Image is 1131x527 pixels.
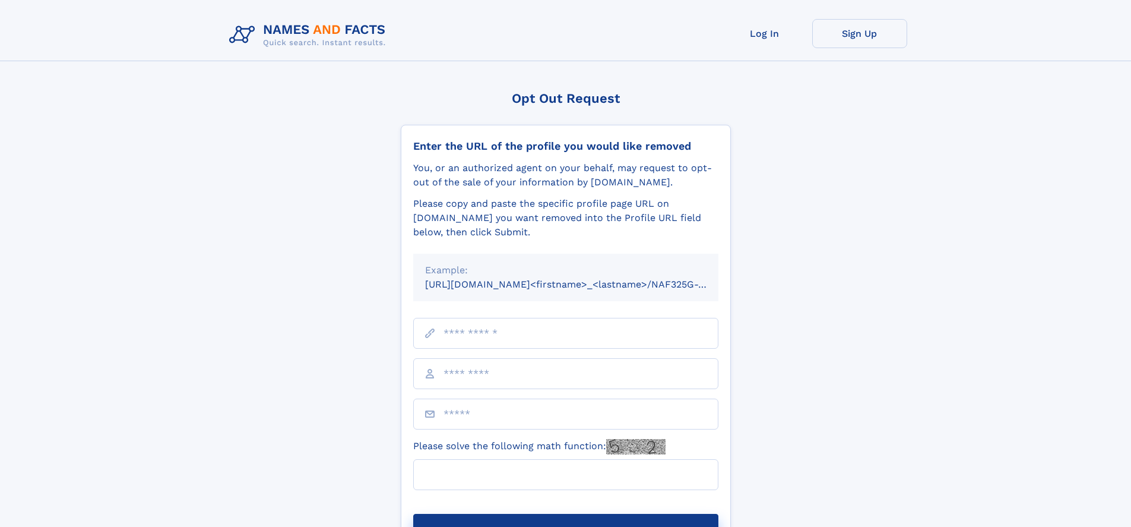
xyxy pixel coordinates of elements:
[413,140,718,153] div: Enter the URL of the profile you would like removed
[401,91,731,106] div: Opt Out Request
[224,19,395,51] img: Logo Names and Facts
[413,161,718,190] div: You, or an authorized agent on your behalf, may request to opt-out of the sale of your informatio...
[425,279,741,290] small: [URL][DOMAIN_NAME]<firstname>_<lastname>/NAF325G-xxxxxxxx
[812,19,907,48] a: Sign Up
[425,263,707,277] div: Example:
[413,439,666,455] label: Please solve the following math function:
[717,19,812,48] a: Log In
[413,197,718,239] div: Please copy and paste the specific profile page URL on [DOMAIN_NAME] you want removed into the Pr...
